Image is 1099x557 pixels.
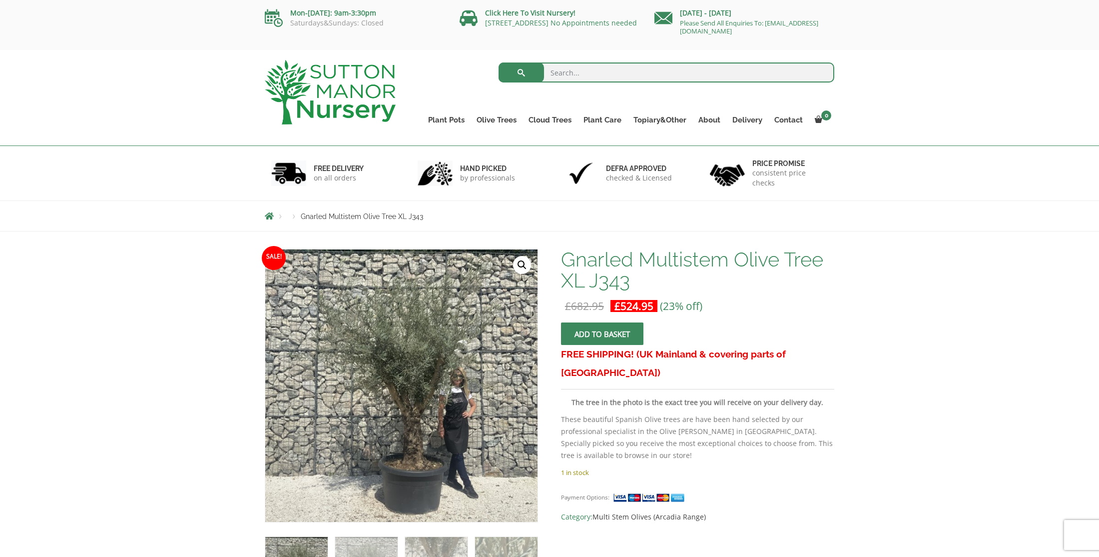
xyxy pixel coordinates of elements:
[752,159,828,168] h6: Price promise
[571,397,823,407] strong: The tree in the photo is the exact tree you will receive on your delivery day.
[262,246,286,270] span: Sale!
[265,60,396,124] img: logo
[422,113,471,127] a: Plant Pots
[485,8,575,17] a: Click Here To Visit Nursery!
[314,164,364,173] h6: FREE DELIVERY
[561,345,834,382] h3: FREE SHIPPING! (UK Mainland & covering parts of [GEOGRAPHIC_DATA])
[752,168,828,188] p: consistent price checks
[660,299,702,313] span: (23% off)
[821,110,831,120] span: 0
[485,18,637,27] a: [STREET_ADDRESS] No Appointments needed
[271,160,306,186] img: 1.jpg
[301,212,423,220] span: Gnarled Multistem Olive Tree XL J343
[606,173,672,183] p: checked & Licensed
[565,299,571,313] span: £
[561,413,834,461] p: These beautiful Spanish Olive trees are have been hand selected by our professional specialist in...
[561,493,609,501] small: Payment Options:
[460,173,515,183] p: by professionals
[692,113,726,127] a: About
[592,512,706,521] a: Multi Stem Olives (Arcadia Range)
[265,19,445,27] p: Saturdays&Sundays: Closed
[471,113,523,127] a: Olive Trees
[561,249,834,291] h1: Gnarled Multistem Olive Tree XL J343
[265,7,445,19] p: Mon-[DATE]: 9am-3:30pm
[809,113,834,127] a: 0
[726,113,768,127] a: Delivery
[606,164,672,173] h6: Defra approved
[614,299,620,313] span: £
[627,113,692,127] a: Topiary&Other
[561,466,834,478] p: 1 in stock
[680,18,818,35] a: Please Send All Enquiries To: [EMAIL_ADDRESS][DOMAIN_NAME]
[513,256,531,274] a: View full-screen image gallery
[577,113,627,127] a: Plant Care
[614,299,653,313] bdi: 524.95
[565,299,604,313] bdi: 682.95
[265,212,834,220] nav: Breadcrumbs
[710,158,745,188] img: 4.jpg
[418,160,453,186] img: 2.jpg
[563,160,598,186] img: 3.jpg
[314,173,364,183] p: on all orders
[768,113,809,127] a: Contact
[523,113,577,127] a: Cloud Trees
[460,164,515,173] h6: hand picked
[561,322,643,345] button: Add to basket
[561,511,834,523] span: Category:
[613,492,688,503] img: payment supported
[499,62,835,82] input: Search...
[654,7,834,19] p: [DATE] - [DATE]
